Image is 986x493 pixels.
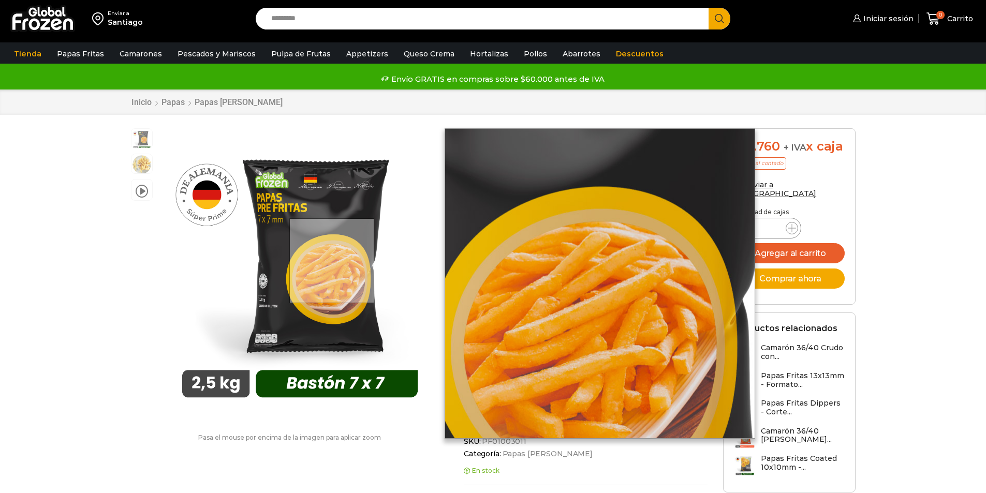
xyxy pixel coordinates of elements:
a: Camarones [114,44,167,64]
a: Pollos [519,44,552,64]
a: Inicio [131,97,152,107]
h3: Papas Fritas Coated 10x10mm -... [761,454,845,472]
a: Descuentos [611,44,669,64]
span: Iniciar sesión [861,13,914,24]
span: 7×7 [131,129,152,150]
a: Pulpa de Frutas [266,44,336,64]
p: Cantidad de cajas [734,208,845,216]
a: Camarón 36/40 [PERSON_NAME]... [734,427,845,449]
button: Agregar al carrito [734,243,845,263]
span: 7×7 [131,154,152,175]
a: Appetizers [341,44,393,64]
a: Tienda [9,44,47,64]
h2: Productos relacionados [734,323,837,333]
div: Enviar a [108,10,143,17]
input: Product quantity [758,221,777,235]
img: address-field-icon.svg [92,10,108,27]
h3: Papas Fritas 13x13mm - Formato... [761,371,845,389]
a: Papas Fritas [52,44,109,64]
span: SKU: [464,437,708,446]
p: Pasa el mouse por encima de la imagen para aplicar zoom [131,434,449,441]
a: Enviar a [GEOGRAPHIC_DATA] [734,180,817,198]
span: PF01003011 [480,437,526,446]
nav: Breadcrumb [131,97,283,107]
a: Camarón 36/40 Crudo con... [734,343,845,366]
button: Search button [709,8,730,29]
p: En stock [464,467,708,474]
button: Comprar ahora [734,268,845,289]
bdi: 19.760 [734,139,780,154]
span: 0 [936,11,945,19]
a: Papas Fritas Dippers - Corte... [734,399,845,421]
a: Papas Fritas 13x13mm - Formato... [734,371,845,394]
h3: Camarón 36/40 Crudo con... [761,343,845,361]
span: Categoría: [464,450,708,458]
span: Carrito [945,13,973,24]
span: + IVA [784,142,806,153]
a: Papas [PERSON_NAME] [194,97,283,107]
h3: Papas Fritas Dippers - Corte... [761,399,845,416]
p: Precio al contado [734,157,786,170]
div: x caja [734,139,845,154]
div: Santiago [108,17,143,27]
a: Pescados y Mariscos [172,44,261,64]
a: Papas Fritas Coated 10x10mm -... [734,454,845,476]
a: Papas [PERSON_NAME] [501,450,593,458]
a: Hortalizas [465,44,513,64]
a: Queso Crema [399,44,460,64]
h3: Camarón 36/40 [PERSON_NAME]... [761,427,845,444]
a: Papas [161,97,185,107]
a: 0 Carrito [924,7,976,31]
a: Iniciar sesión [850,8,914,29]
a: Abarrotes [557,44,606,64]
